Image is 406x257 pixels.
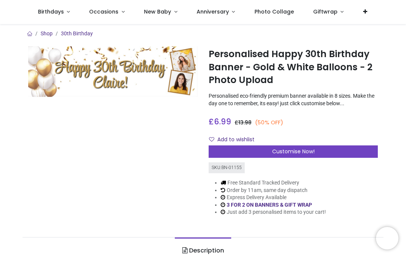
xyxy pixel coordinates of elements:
span: Photo Collage [255,8,294,15]
li: Free Standard Tracked Delivery [221,179,326,187]
p: Personalised eco-friendly premium banner available in 8 sizes. Make the day one to remember, its ... [209,92,378,107]
span: Birthdays [38,8,64,15]
span: 13.98 [238,119,251,126]
span: £ [235,119,251,126]
a: Shop [41,30,53,36]
iframe: Brevo live chat [376,227,398,249]
h1: Personalised Happy 30th Birthday Banner - Gold & White Balloons - 2 Photo Upload [209,48,378,86]
span: New Baby [144,8,171,15]
div: SKU: BN-01155 [209,162,245,173]
button: Add to wishlistAdd to wishlist [209,133,261,146]
li: Order by 11am, same day dispatch [221,187,326,194]
i: Add to wishlist [209,137,214,142]
img: Personalised Happy 30th Birthday Banner - Gold & White Balloons - 2 Photo Upload [28,46,197,97]
span: Anniversary [197,8,229,15]
span: Customise Now! [272,148,315,155]
li: Just add 3 personalised items to your cart! [221,209,326,216]
a: 30th Birthday [61,30,93,36]
span: £ [209,116,231,127]
a: 3 FOR 2 ON BANNERS & GIFT WRAP [227,202,312,208]
span: Giftwrap [313,8,338,15]
span: 6.99 [214,116,231,127]
li: Express Delivery Available [221,194,326,201]
small: (50% OFF) [255,119,283,126]
span: Occasions [89,8,118,15]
